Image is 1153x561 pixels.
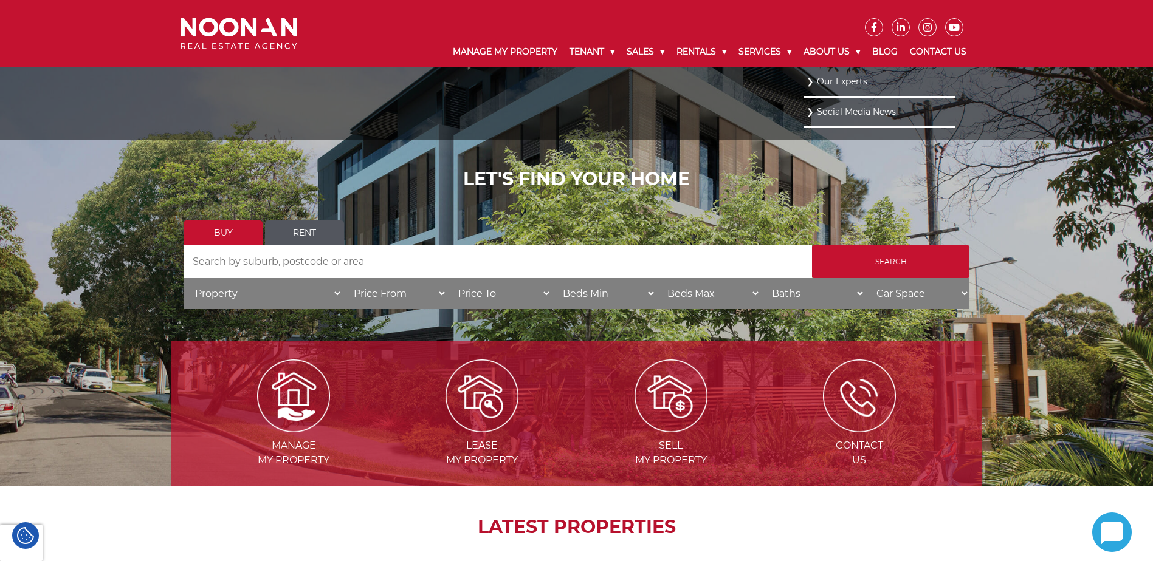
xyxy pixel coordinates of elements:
[866,36,904,67] a: Blog
[563,36,621,67] a: Tenant
[797,36,866,67] a: About Us
[812,245,969,278] input: Search
[823,359,896,432] img: ICONS
[447,36,563,67] a: Manage My Property
[389,389,575,466] a: Leasemy Property
[184,245,812,278] input: Search by suburb, postcode or area
[807,104,952,120] a: Social Media News
[201,389,387,466] a: Managemy Property
[904,36,972,67] a: Contact Us
[202,516,951,538] h2: LATEST PROPERTIES
[732,36,797,67] a: Services
[578,389,764,466] a: Sellmy Property
[184,168,969,190] h1: LET'S FIND YOUR HOME
[766,389,952,466] a: ContactUs
[181,18,297,50] img: Noonan Real Estate Agency
[766,438,952,467] span: Contact Us
[635,359,707,432] img: Sell my property
[257,359,330,432] img: Manage my Property
[12,522,39,549] div: Cookie Settings
[389,438,575,467] span: Lease my Property
[621,36,670,67] a: Sales
[578,438,764,467] span: Sell my Property
[201,438,387,467] span: Manage my Property
[807,73,952,90] a: Our Experts
[446,359,518,432] img: Lease my property
[265,220,344,245] a: Rent
[184,220,263,245] a: Buy
[670,36,732,67] a: Rentals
